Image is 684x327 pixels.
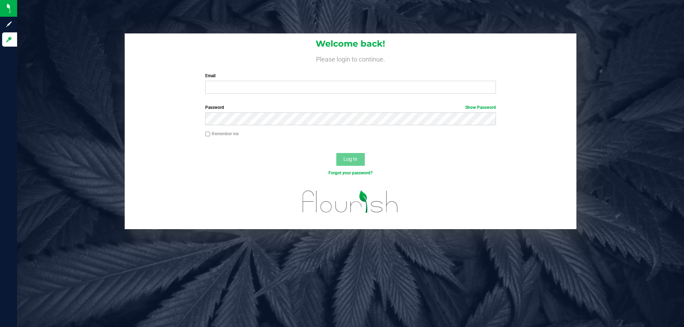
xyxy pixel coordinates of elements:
[205,131,239,137] label: Remember me
[125,39,576,48] h1: Welcome back!
[205,132,210,137] input: Remember me
[5,36,12,43] inline-svg: Log in
[205,105,224,110] span: Password
[125,54,576,63] h4: Please login to continue.
[465,105,496,110] a: Show Password
[328,170,373,175] a: Forgot your password?
[5,21,12,28] inline-svg: Sign up
[205,73,496,79] label: Email
[336,153,365,166] button: Log In
[343,156,357,162] span: Log In
[294,184,407,220] img: flourish_logo.svg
